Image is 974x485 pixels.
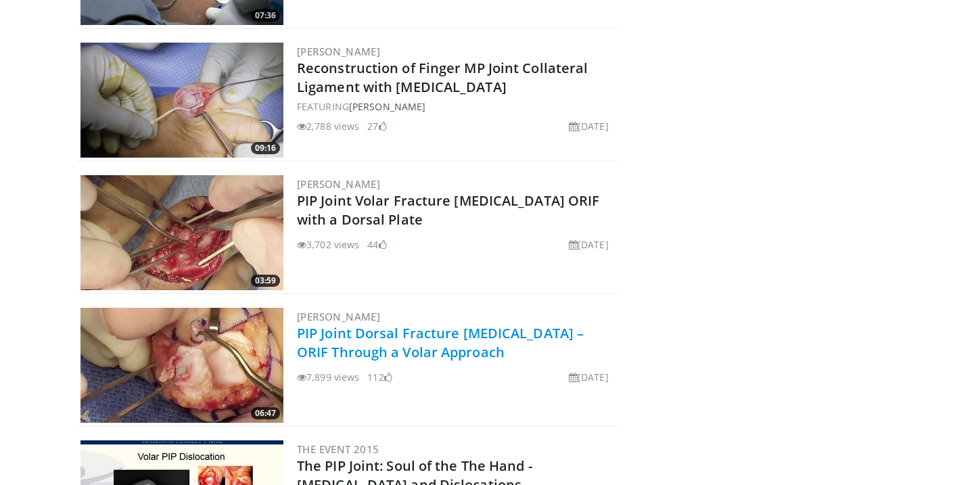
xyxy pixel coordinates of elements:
img: d5d75c02-8154-4590-abcc-db4dc82054c7.300x170_q85_crop-smart_upscale.jpg [80,43,283,158]
li: 27 [367,119,386,133]
li: [DATE] [569,370,609,384]
span: 06:47 [251,407,280,419]
li: 3,702 views [297,237,359,252]
li: 44 [367,237,386,252]
span: 03:59 [251,275,280,287]
a: [PERSON_NAME] [297,310,380,323]
a: [PERSON_NAME] [349,100,425,113]
a: [PERSON_NAME] [297,177,380,191]
li: 112 [367,370,392,384]
a: 06:47 [80,308,283,423]
li: 2,788 views [297,119,359,133]
a: [PERSON_NAME] [297,45,380,58]
a: 03:59 [80,175,283,290]
a: Reconstruction of Finger MP Joint Collateral Ligament with [MEDICAL_DATA] [297,59,588,96]
a: PIP Joint Dorsal Fracture [MEDICAL_DATA] – ORIF Through a Volar Approach [297,324,584,361]
a: PIP Joint Volar Fracture [MEDICAL_DATA] ORIF with a Dorsal Plate [297,191,599,229]
a: The Event 2015 [297,442,379,456]
span: 07:36 [251,9,280,22]
span: 09:16 [251,142,280,154]
li: 7,899 views [297,370,359,384]
img: 834936d5-141a-4ecb-89a2-d1bb4ae7f773.300x170_q85_crop-smart_upscale.jpg [80,175,283,290]
a: 09:16 [80,43,283,158]
li: [DATE] [569,119,609,133]
img: f4f187e0-a7ee-4a87-9585-1c91537b163d.300x170_q85_crop-smart_upscale.jpg [80,308,283,423]
div: FEATURING [297,99,614,114]
li: [DATE] [569,237,609,252]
